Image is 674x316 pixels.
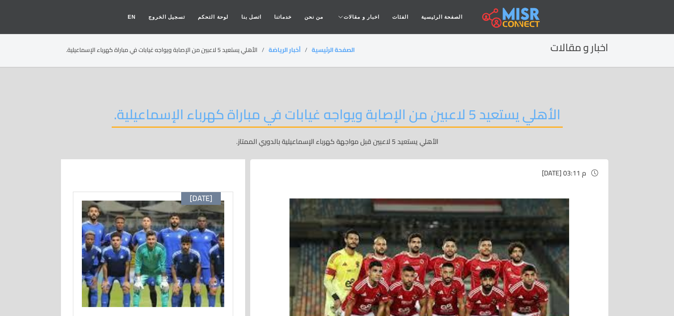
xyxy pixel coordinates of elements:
[312,44,355,55] a: الصفحة الرئيسية
[121,9,142,25] a: EN
[235,9,268,25] a: اتصل بنا
[482,6,539,28] img: main.misr_connect
[550,42,608,54] h2: اخبار و مقالات
[298,9,330,25] a: من نحن
[82,201,224,307] img: مباراة سموحة والإسماعيلي في الدوري المصري الممتاز 2024
[112,106,563,128] h2: الأهلي يستعيد 5 لاعبين من الإصابة ويواجه غيابات في مباراة كهرباء الإسماعيلية.
[269,44,301,55] a: أخبار الرياضة
[66,136,608,147] p: الأهلي يستعيد 5 لاعبين قبل مواجهة كهرباء الإسماعيلية بالدوري الممتاز.
[542,167,586,179] span: [DATE] 03:11 م
[344,13,379,21] span: اخبار و مقالات
[142,9,191,25] a: تسجيل الخروج
[191,9,234,25] a: لوحة التحكم
[415,9,469,25] a: الصفحة الرئيسية
[190,194,212,203] span: [DATE]
[330,9,386,25] a: اخبار و مقالات
[268,9,298,25] a: خدماتنا
[386,9,415,25] a: الفئات
[66,46,269,55] li: الأهلي يستعيد 5 لاعبين من الإصابة ويواجه غيابات في مباراة كهرباء الإسماعيلية.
